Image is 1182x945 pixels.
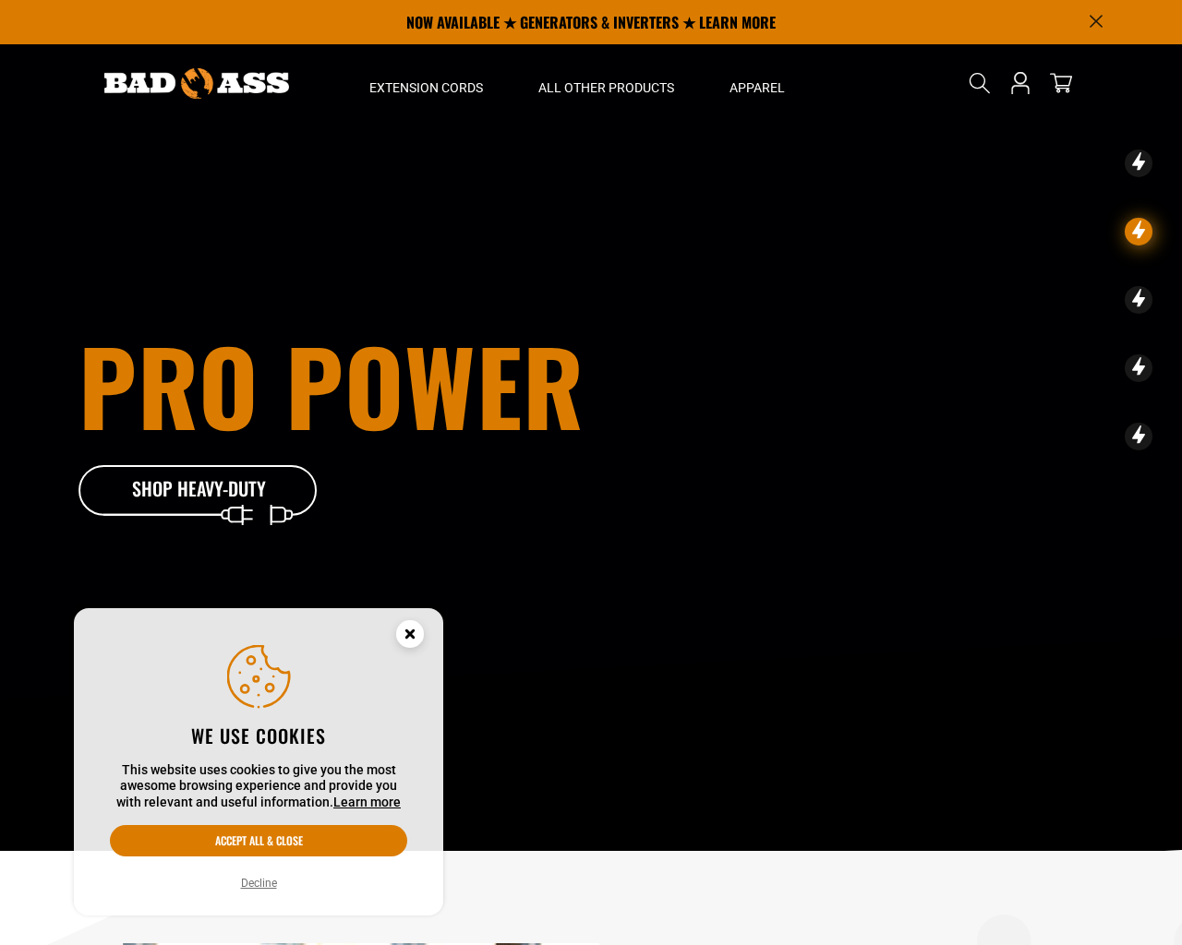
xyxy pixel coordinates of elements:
h1: Pro Power [78,334,694,436]
a: Learn more [333,795,401,809]
span: All Other Products [538,79,674,96]
span: Apparel [730,79,785,96]
summary: Search [965,68,995,98]
p: This website uses cookies to give you the most awesome browsing experience and provide you with r... [110,762,407,811]
a: Shop Heavy-Duty [78,465,319,517]
span: Extension Cords [369,79,483,96]
aside: Cookie Consent [74,608,443,916]
h2: We use cookies [110,724,407,748]
button: Accept all & close [110,825,407,856]
summary: All Other Products [511,44,702,122]
button: Decline [235,874,283,892]
summary: Extension Cords [342,44,511,122]
summary: Apparel [702,44,813,122]
img: Bad Ass Extension Cords [104,68,289,99]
